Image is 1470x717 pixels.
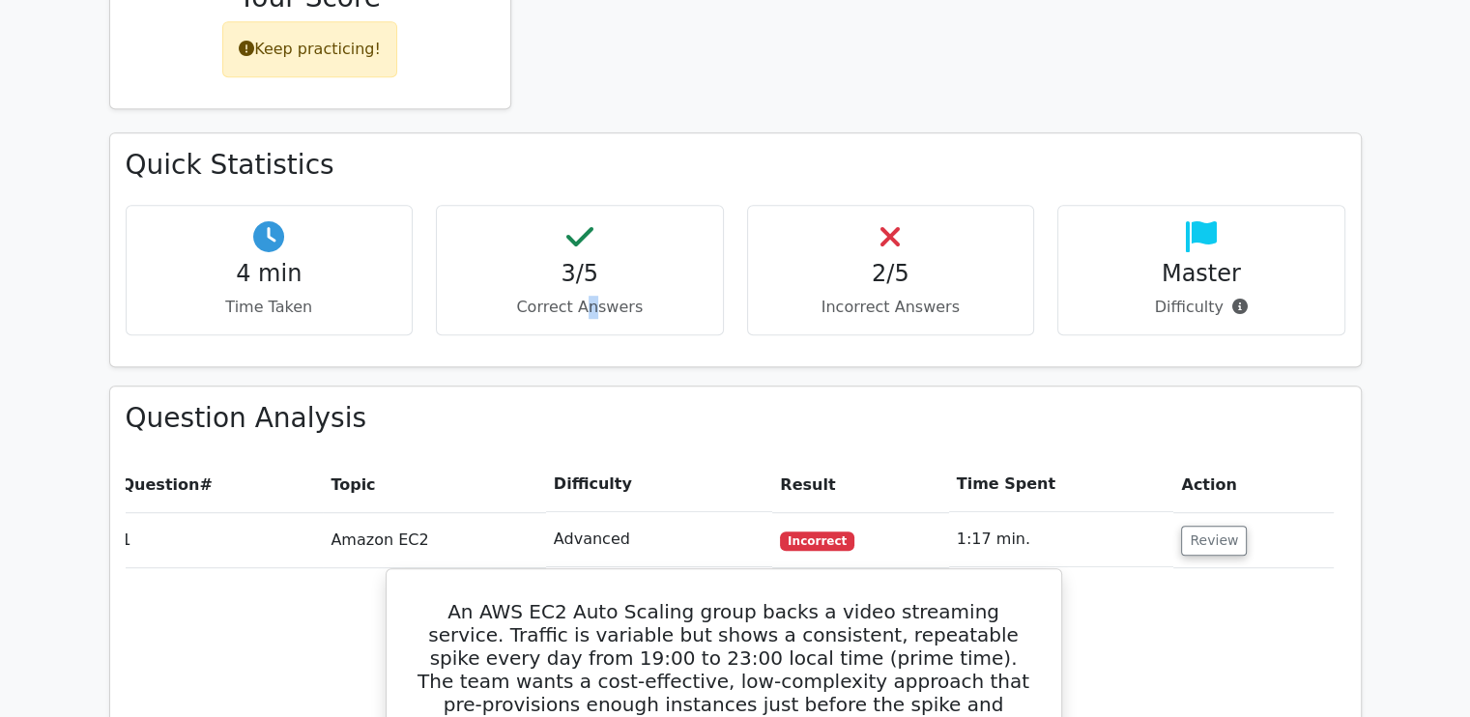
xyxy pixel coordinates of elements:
[142,296,397,319] p: Time Taken
[1181,526,1247,556] button: Review
[222,21,397,77] div: Keep practicing!
[764,296,1019,319] p: Incorrect Answers
[780,531,854,551] span: Incorrect
[1074,296,1329,319] p: Difficulty
[452,296,707,319] p: Correct Answers
[772,457,948,512] th: Result
[323,457,545,512] th: Topic
[949,457,1174,512] th: Time Spent
[764,260,1019,288] h4: 2/5
[114,512,324,567] td: 1
[1074,260,1329,288] h4: Master
[452,260,707,288] h4: 3/5
[142,260,397,288] h4: 4 min
[949,512,1174,567] td: 1:17 min.
[1173,457,1333,512] th: Action
[122,475,200,494] span: Question
[546,512,772,567] td: Advanced
[126,402,1345,435] h3: Question Analysis
[546,457,772,512] th: Difficulty
[114,457,324,512] th: #
[126,149,1345,182] h3: Quick Statistics
[323,512,545,567] td: Amazon EC2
